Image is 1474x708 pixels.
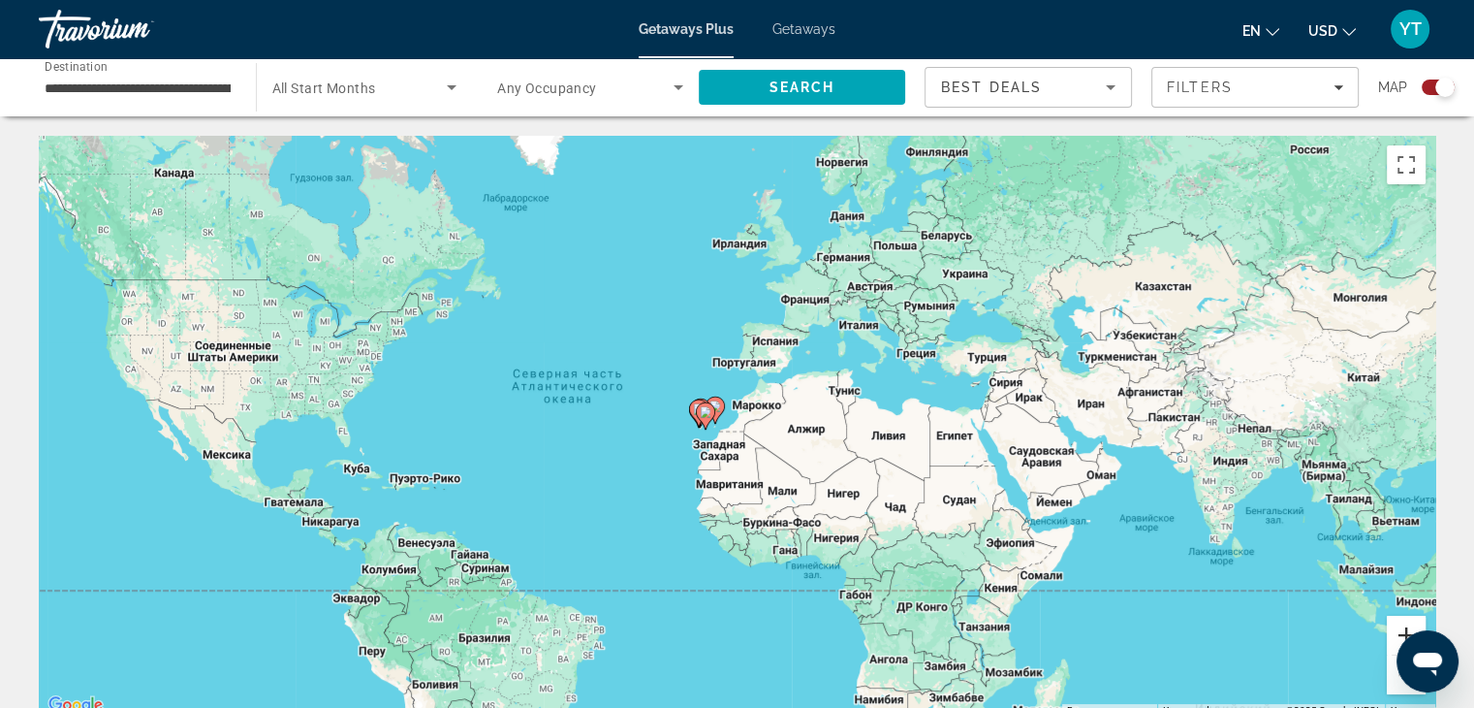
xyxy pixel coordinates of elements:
a: Getaways [772,21,835,37]
a: Travorium [39,4,233,54]
span: Destination [45,59,108,73]
button: Change language [1242,16,1279,45]
iframe: Кнопка запуска окна обмена сообщениями [1396,630,1458,692]
button: Filters [1151,67,1359,108]
button: Change currency [1308,16,1356,45]
button: Увеличить [1387,616,1426,655]
span: YT [1399,19,1422,39]
span: Search [768,80,834,95]
span: Best Deals [941,80,1042,95]
span: Map [1378,74,1407,101]
button: Уменьшить [1387,656,1426,694]
span: All Start Months [272,80,376,96]
button: Search [699,70,906,105]
input: Select destination [45,77,231,100]
span: en [1242,23,1261,39]
a: Getaways Plus [639,21,734,37]
mat-select: Sort by [941,76,1115,99]
span: Any Occupancy [497,80,597,96]
span: Filters [1167,80,1233,95]
button: User Menu [1385,9,1435,49]
span: USD [1308,23,1337,39]
button: Включить полноэкранный режим [1387,145,1426,184]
